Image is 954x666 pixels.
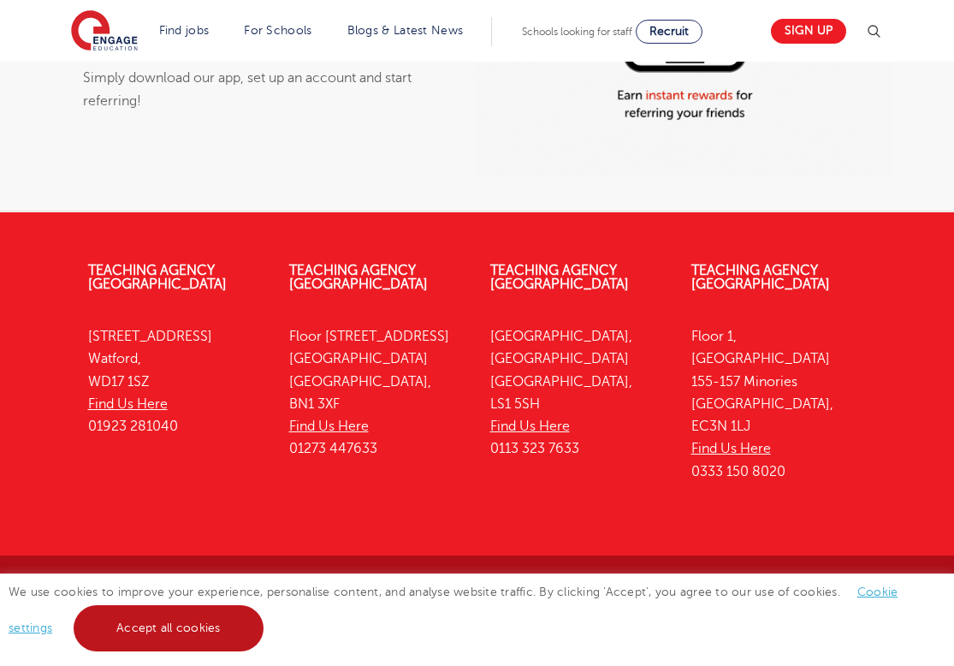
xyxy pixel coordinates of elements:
p: Floor 1, [GEOGRAPHIC_DATA] 155-157 Minories [GEOGRAPHIC_DATA], EC3N 1LJ 0333 150 8020 [691,325,867,483]
a: Teaching Agency [GEOGRAPHIC_DATA] [490,263,629,292]
a: Teaching Agency [GEOGRAPHIC_DATA] [88,263,227,292]
span: Schools looking for staff [522,26,632,38]
a: Find jobs [159,24,210,37]
p: Simply download our app, set up an account and start referring! [83,67,457,112]
a: Teaching Agency [GEOGRAPHIC_DATA] [289,263,428,292]
span: Recruit [649,25,689,38]
a: Blogs & Latest News [347,24,464,37]
a: Find Us Here [691,441,771,456]
img: Engage Education [71,10,138,53]
p: Floor [STREET_ADDRESS] [GEOGRAPHIC_DATA] [GEOGRAPHIC_DATA], BN1 3XF 01273 447633 [289,325,465,461]
a: Find Us Here [88,396,168,412]
a: Accept all cookies [74,605,264,651]
p: [GEOGRAPHIC_DATA], [GEOGRAPHIC_DATA] [GEOGRAPHIC_DATA], LS1 5SH 0113 323 7633 [490,325,666,461]
a: Find Us Here [490,419,570,434]
a: Sign up [771,19,846,44]
span: We use cookies to improve your experience, personalise content, and analyse website traffic. By c... [9,586,898,634]
a: Recruit [636,20,702,44]
p: [STREET_ADDRESS] Watford, WD17 1SZ 01923 281040 [88,325,264,437]
a: Find Us Here [289,419,369,434]
a: Teaching Agency [GEOGRAPHIC_DATA] [691,263,830,292]
a: For Schools [244,24,311,37]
